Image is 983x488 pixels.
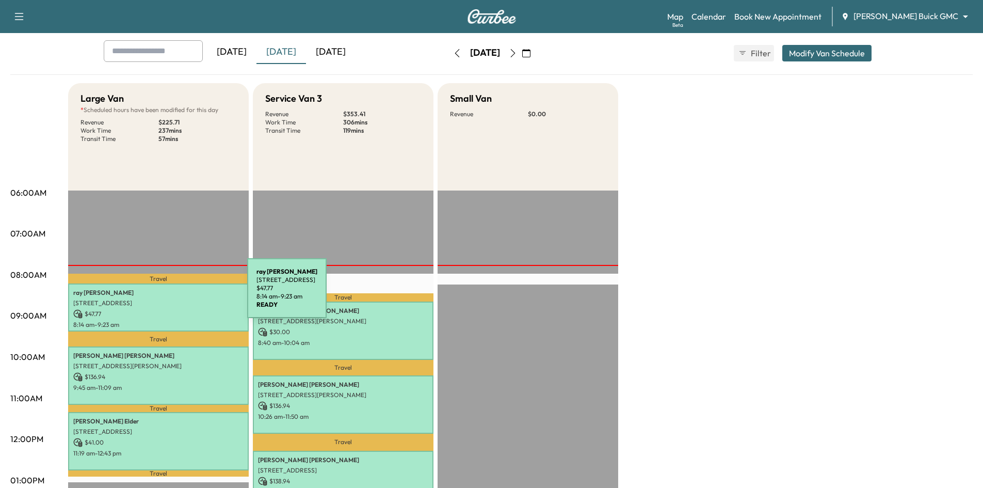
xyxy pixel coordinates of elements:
[80,106,236,114] p: Scheduled hours have been modified for this day
[73,417,244,426] p: [PERSON_NAME] Elder
[258,456,428,464] p: [PERSON_NAME] [PERSON_NAME]
[782,45,872,61] button: Modify Van Schedule
[73,438,244,447] p: $ 41.00
[470,46,500,59] div: [DATE]
[73,428,244,436] p: [STREET_ADDRESS]
[343,127,421,135] p: 119 mins
[734,45,774,61] button: Filter
[10,474,44,486] p: 01:00PM
[73,449,244,458] p: 11:19 am - 12:43 pm
[68,332,249,347] p: Travel
[80,91,124,106] h5: Large Van
[68,470,249,477] p: Travel
[73,299,244,307] p: [STREET_ADDRESS]
[10,309,46,322] p: 09:00AM
[80,127,158,135] p: Work Time
[751,47,769,59] span: Filter
[80,118,158,127] p: Revenue
[10,227,45,240] p: 07:00AM
[253,293,433,302] p: Travel
[158,135,236,143] p: 57 mins
[207,40,256,64] div: [DATE]
[10,186,46,199] p: 06:00AM
[450,110,528,118] p: Revenue
[258,391,428,399] p: [STREET_ADDRESS][PERSON_NAME]
[256,40,306,64] div: [DATE]
[258,413,428,421] p: 10:26 am - 11:50 am
[306,40,356,64] div: [DATE]
[73,309,244,319] p: $ 47.77
[10,433,43,445] p: 12:00PM
[80,135,158,143] p: Transit Time
[258,339,428,347] p: 8:40 am - 10:04 am
[691,10,726,23] a: Calendar
[672,21,683,29] div: Beta
[450,91,492,106] h5: Small Van
[258,381,428,389] p: [PERSON_NAME] [PERSON_NAME]
[467,9,517,24] img: Curbee Logo
[528,110,606,118] p: $ 0.00
[734,10,821,23] a: Book New Appointment
[258,307,428,315] p: [PERSON_NAME] [PERSON_NAME]
[73,352,244,360] p: [PERSON_NAME] [PERSON_NAME]
[10,392,42,404] p: 11:00AM
[265,118,343,127] p: Work Time
[343,118,421,127] p: 306 mins
[343,110,421,118] p: $ 353.41
[10,351,45,363] p: 10:00AM
[265,91,322,106] h5: Service Van 3
[258,317,428,325] p: [STREET_ADDRESS][PERSON_NAME]
[265,110,343,118] p: Revenue
[68,274,249,284] p: Travel
[258,401,428,411] p: $ 136.94
[73,321,244,329] p: 8:14 am - 9:23 am
[10,269,46,281] p: 08:00AM
[265,127,343,135] p: Transit Time
[853,10,958,22] span: [PERSON_NAME] Buick GMC
[158,127,236,135] p: 237 mins
[258,477,428,486] p: $ 138.94
[73,289,244,297] p: ray [PERSON_NAME]
[258,466,428,475] p: [STREET_ADDRESS]
[73,384,244,392] p: 9:45 am - 11:09 am
[253,434,433,451] p: Travel
[158,118,236,127] p: $ 225.71
[73,362,244,370] p: [STREET_ADDRESS][PERSON_NAME]
[667,10,683,23] a: MapBeta
[68,405,249,412] p: Travel
[73,372,244,382] p: $ 136.94
[253,360,433,375] p: Travel
[258,327,428,337] p: $ 30.00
